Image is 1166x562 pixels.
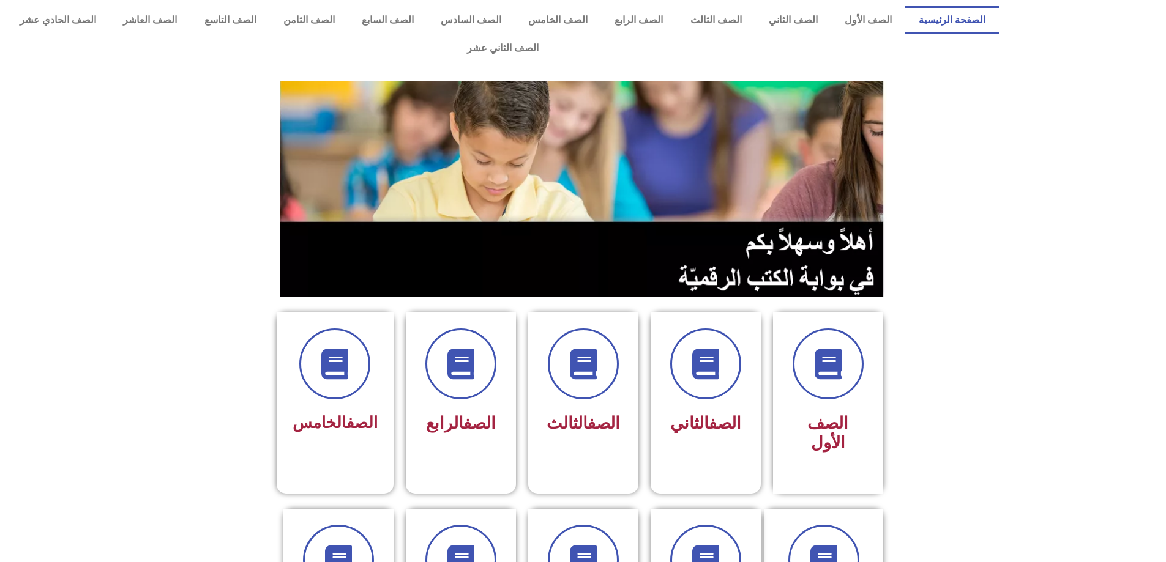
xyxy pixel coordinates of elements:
a: الصفحة الرئيسية [905,6,999,34]
a: الصف السابع [348,6,427,34]
a: الصف الحادي عشر [6,6,110,34]
a: الصف الأول [831,6,905,34]
a: الصف الثاني [755,6,831,34]
a: الصف التاسع [190,6,269,34]
a: الصف الثالث [676,6,755,34]
a: الصف [588,413,620,433]
a: الصف [463,413,496,433]
a: الصف [709,413,741,433]
span: الصف الأول [807,413,848,453]
a: الصف الثامن [270,6,348,34]
a: الصف الرابع [601,6,676,34]
a: الصف [346,413,378,432]
span: الخامس [293,413,378,432]
a: الصف الثاني عشر [6,34,999,62]
span: الرابع [426,413,496,433]
a: الصف العاشر [110,6,190,34]
span: الثالث [547,413,620,433]
span: الثاني [670,413,741,433]
a: الصف السادس [427,6,515,34]
a: الصف الخامس [515,6,601,34]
